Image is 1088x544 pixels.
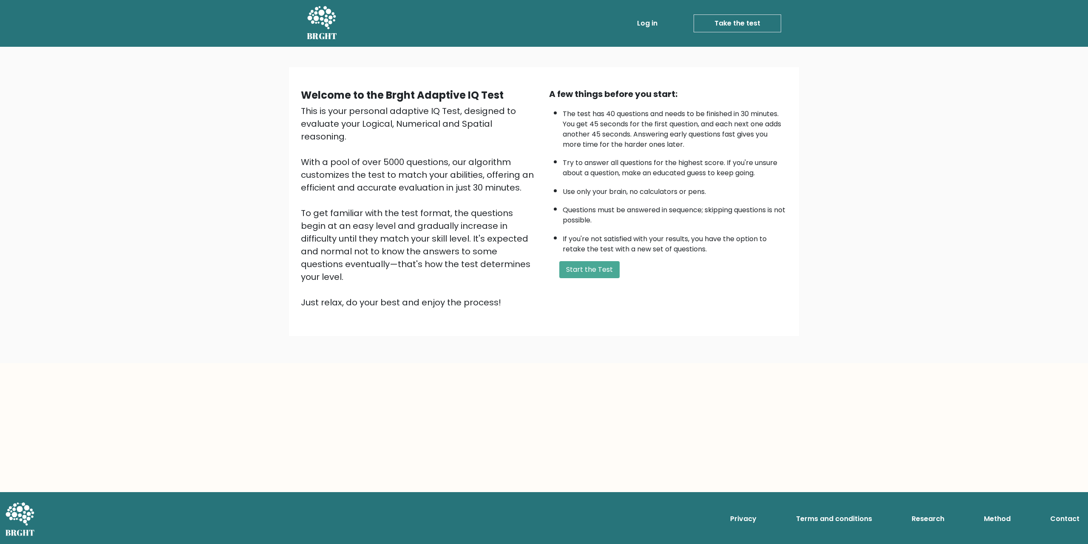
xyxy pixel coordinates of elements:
a: Take the test [694,14,781,32]
b: Welcome to the Brght Adaptive IQ Test [301,88,504,102]
a: Contact [1047,510,1083,527]
li: Try to answer all questions for the highest score. If you're unsure about a question, make an edu... [563,154,787,178]
a: BRGHT [307,3,337,43]
a: Privacy [727,510,760,527]
a: Log in [634,15,661,32]
li: The test has 40 questions and needs to be finished in 30 minutes. You get 45 seconds for the firs... [563,105,787,150]
li: Use only your brain, no calculators or pens. [563,182,787,197]
button: Start the Test [559,261,620,278]
a: Research [908,510,948,527]
li: Questions must be answered in sequence; skipping questions is not possible. [563,201,787,225]
h5: BRGHT [307,31,337,41]
div: This is your personal adaptive IQ Test, designed to evaluate your Logical, Numerical and Spatial ... [301,105,539,309]
div: A few things before you start: [549,88,787,100]
a: Method [980,510,1014,527]
li: If you're not satisfied with your results, you have the option to retake the test with a new set ... [563,230,787,254]
a: Terms and conditions [793,510,875,527]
